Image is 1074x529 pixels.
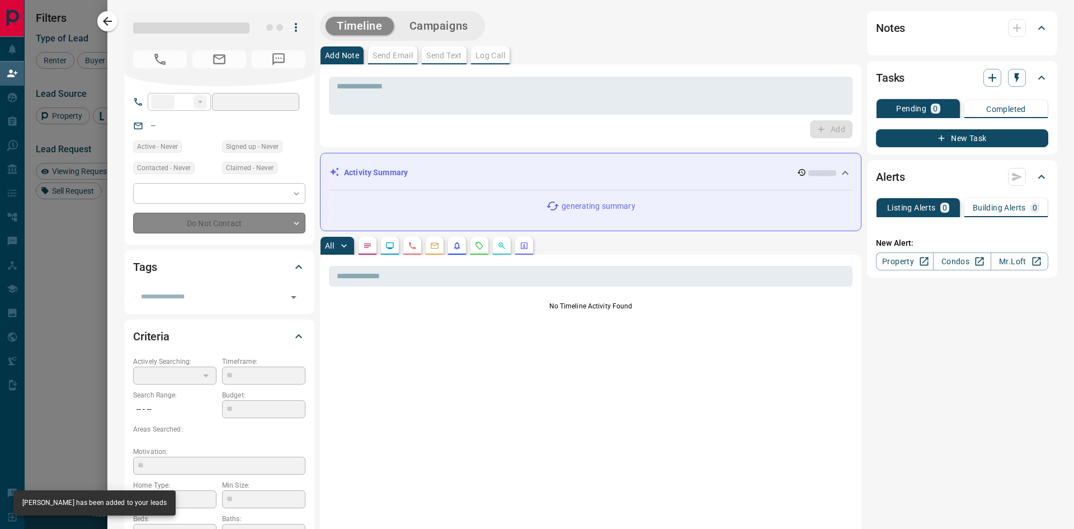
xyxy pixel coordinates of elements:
p: Listing Alerts [887,204,936,212]
p: No Timeline Activity Found [329,301,852,311]
span: No Email [192,50,246,68]
p: 0 [1033,204,1037,212]
span: No Number [252,50,305,68]
p: Min Size: [222,480,305,490]
span: Claimed - Never [226,162,274,174]
span: No Number [133,50,187,68]
p: Beds: [133,514,216,524]
div: Notes [876,15,1048,41]
p: Budget: [222,390,305,400]
h2: Criteria [133,327,169,345]
a: Property [876,252,934,270]
p: All [325,242,334,250]
div: Criteria [133,323,305,350]
svg: Agent Actions [520,241,529,250]
h2: Notes [876,19,905,37]
p: Timeframe: [222,357,305,367]
button: Timeline [326,17,394,35]
a: Condos [933,252,991,270]
p: Motivation: [133,447,305,457]
svg: Listing Alerts [453,241,461,250]
div: Activity Summary [329,162,852,183]
button: New Task [876,129,1048,147]
p: New Alert: [876,237,1048,249]
p: Completed [986,105,1026,113]
p: Home Type: [133,480,216,490]
span: Contacted - Never [137,162,191,174]
h2: Alerts [876,168,905,186]
span: Signed up - Never [226,141,279,152]
svg: Calls [408,241,417,250]
p: Search Range: [133,390,216,400]
button: Campaigns [398,17,479,35]
svg: Opportunities [497,241,506,250]
p: Baths: [222,514,305,524]
p: -- - -- [133,400,216,419]
p: Add Note [325,52,359,59]
div: Alerts [876,163,1048,190]
p: Actively Searching: [133,357,216,367]
button: Open [286,289,302,305]
div: Tags [133,254,305,280]
p: Areas Searched: [133,424,305,434]
a: Mr.Loft [991,252,1048,270]
p: Pending [896,105,926,113]
svg: Lead Browsing Activity [385,241,394,250]
span: Active - Never [137,141,178,152]
div: Do Not Contact [133,213,305,233]
div: Tasks [876,64,1048,91]
svg: Emails [430,241,439,250]
p: 0 [943,204,947,212]
p: generating summary [562,200,635,212]
p: Activity Summary [344,167,408,179]
svg: Requests [475,241,484,250]
svg: Notes [363,241,372,250]
a: -- [151,121,156,130]
h2: Tags [133,258,157,276]
div: [PERSON_NAME] has been added to your leads [22,494,167,512]
p: Building Alerts [973,204,1026,212]
h2: Tasks [876,69,905,87]
p: 0 [933,105,938,113]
